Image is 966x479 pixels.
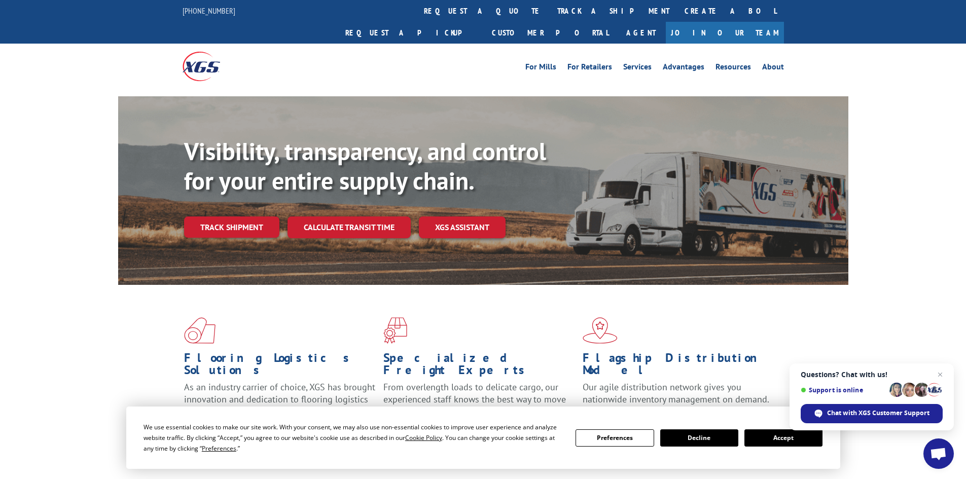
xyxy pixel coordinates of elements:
span: Questions? Chat with us! [801,371,943,379]
a: XGS ASSISTANT [419,216,506,238]
a: Join Our Team [666,22,784,44]
a: Services [623,63,652,74]
div: Chat with XGS Customer Support [801,404,943,423]
span: Our agile distribution network gives you nationwide inventory management on demand. [583,381,769,405]
h1: Flooring Logistics Solutions [184,352,376,381]
div: Open chat [923,438,954,469]
span: Close chat [934,369,946,381]
span: As an industry carrier of choice, XGS has brought innovation and dedication to flooring logistics... [184,381,375,417]
a: Calculate transit time [288,216,411,238]
a: Request a pickup [338,22,484,44]
h1: Flagship Distribution Model [583,352,774,381]
span: Chat with XGS Customer Support [827,409,929,418]
p: From overlength loads to delicate cargo, our experienced staff knows the best way to move your fr... [383,381,575,426]
a: For Mills [525,63,556,74]
a: Resources [715,63,751,74]
a: Agent [616,22,666,44]
a: Advantages [663,63,704,74]
button: Accept [744,429,822,447]
span: Preferences [202,444,236,453]
span: Cookie Policy [405,433,442,442]
b: Visibility, transparency, and control for your entire supply chain. [184,135,546,196]
img: xgs-icon-flagship-distribution-model-red [583,317,618,344]
button: Decline [660,429,738,447]
div: We use essential cookies to make our site work. With your consent, we may also use non-essential ... [144,422,563,454]
img: xgs-icon-total-supply-chain-intelligence-red [184,317,216,344]
span: Support is online [801,386,886,394]
button: Preferences [576,429,654,447]
a: Customer Portal [484,22,616,44]
img: xgs-icon-focused-on-flooring-red [383,317,407,344]
a: [PHONE_NUMBER] [183,6,235,16]
a: Track shipment [184,216,279,238]
a: About [762,63,784,74]
h1: Specialized Freight Experts [383,352,575,381]
div: Cookie Consent Prompt [126,407,840,469]
a: For Retailers [567,63,612,74]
